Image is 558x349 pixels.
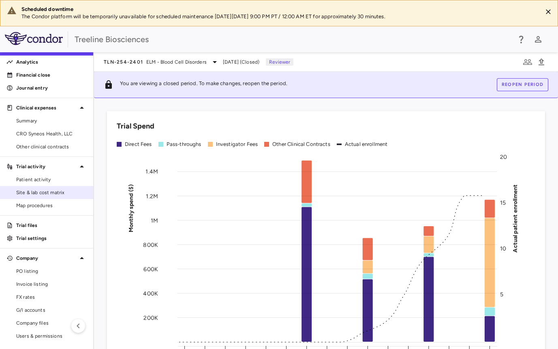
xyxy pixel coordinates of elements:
span: PO listing [16,268,87,275]
p: You are viewing a closed period. To make changes, reopen the period. [120,80,287,90]
p: Clinical expenses [16,104,77,111]
tspan: 10 [500,245,506,252]
tspan: Actual patient enrollment [512,184,519,252]
tspan: 15 [500,199,506,206]
div: Scheduled downtime [21,6,536,13]
p: Financial close [16,71,87,79]
span: Map procedures [16,202,87,209]
p: Reviewer [266,58,293,66]
span: Site & lab cost matrix [16,189,87,196]
p: The Condor platform will be temporarily unavailable for scheduled maintenance [DATE][DATE] 9:00 P... [21,13,536,20]
tspan: 600K [143,265,158,272]
div: Investigator Fees [216,141,258,148]
tspan: 200K [143,314,158,321]
div: Pass-throughs [167,141,201,148]
p: Journal entry [16,84,87,92]
tspan: 1.4M [145,168,158,175]
tspan: 400K [143,290,158,297]
div: Treeline Biosciences [75,33,511,45]
img: logo-full-SnFGN8VE.png [5,32,63,45]
tspan: 20 [500,154,507,161]
span: Company files [16,319,87,327]
p: Trial activity [16,163,77,170]
tspan: Monthly spend ($) [128,184,135,232]
button: Reopen period [497,78,548,91]
tspan: 1M [151,217,158,224]
span: Patient activity [16,176,87,183]
span: ELM - Blood Cell Disorders [146,58,207,66]
div: Other Clinical Contracts [272,141,330,148]
tspan: 5 [500,291,503,298]
div: Actual enrollment [345,141,388,148]
h6: Trial Spend [117,121,154,132]
tspan: 800K [143,241,158,248]
p: Analytics [16,58,87,66]
p: Trial files [16,222,87,229]
span: Users & permissions [16,332,87,340]
tspan: 1.2M [146,193,158,199]
div: Direct Fees [125,141,152,148]
p: Company [16,255,77,262]
span: Invoice listing [16,280,87,288]
button: Close [542,6,554,18]
span: [DATE] (Closed) [223,58,259,66]
span: FX rates [16,293,87,301]
span: Summary [16,117,87,124]
p: Trial settings [16,235,87,242]
span: Other clinical contracts [16,143,87,150]
span: TLN-254-2401 [104,59,143,65]
span: CRO Syneos Health, LLC [16,130,87,137]
span: G/l accounts [16,306,87,314]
